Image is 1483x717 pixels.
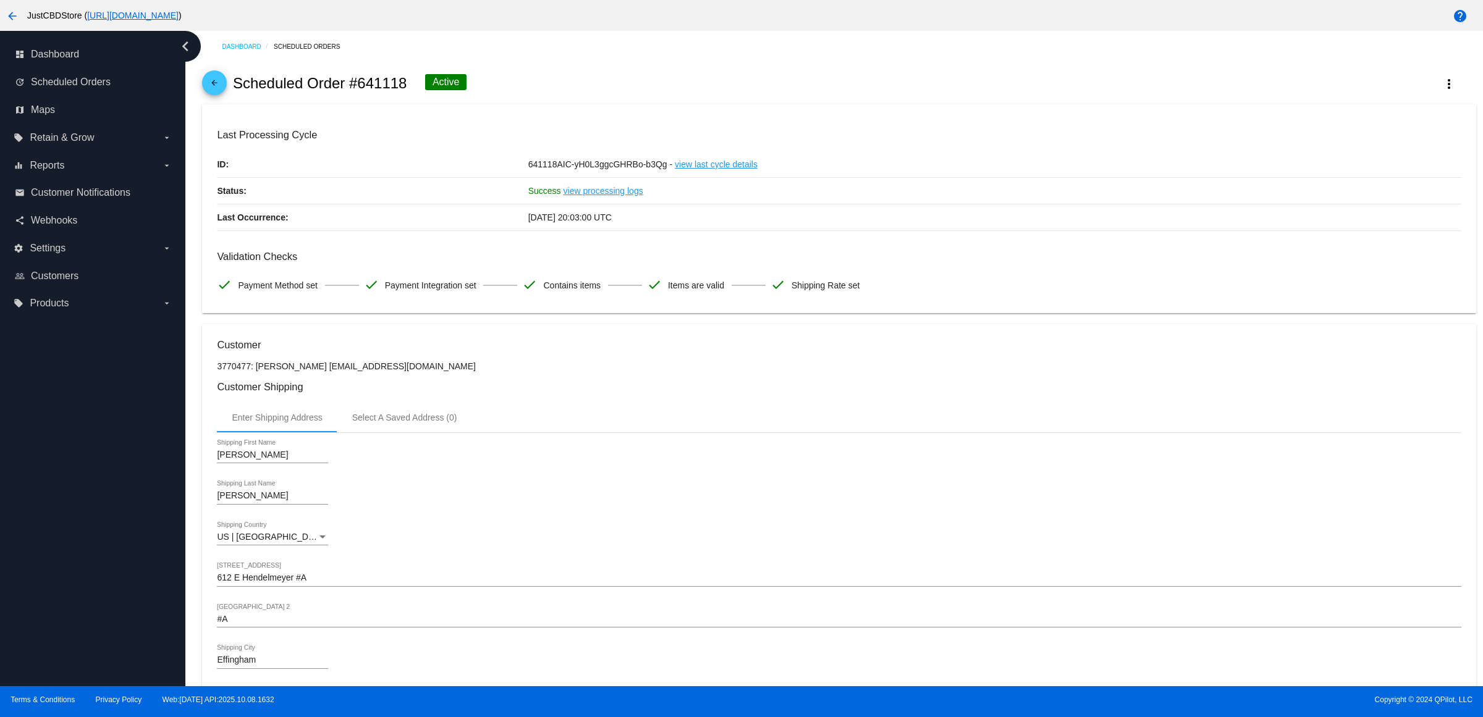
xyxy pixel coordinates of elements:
[771,277,785,292] mat-icon: check
[30,243,65,254] span: Settings
[752,695,1472,704] span: Copyright © 2024 QPilot, LLC
[217,204,528,230] p: Last Occurrence:
[175,36,195,56] i: chevron_left
[14,133,23,143] i: local_offer
[15,105,25,115] i: map
[543,272,601,298] span: Contains items
[217,532,326,542] span: US | [GEOGRAPHIC_DATA]
[217,251,1461,262] h3: Validation Checks
[675,151,758,177] a: view last cycle details
[162,133,172,143] i: arrow_drop_down
[217,178,528,204] p: Status:
[31,49,79,60] span: Dashboard
[217,450,328,460] input: Shipping First Name
[30,160,64,171] span: Reports
[1453,9,1468,23] mat-icon: help
[87,10,179,20] a: [URL][DOMAIN_NAME]
[14,161,23,170] i: equalizer
[647,277,662,292] mat-icon: check
[217,277,232,292] mat-icon: check
[792,272,860,298] span: Shipping Rate set
[222,37,274,56] a: Dashboard
[30,132,94,143] span: Retain & Grow
[15,216,25,225] i: share
[352,413,457,422] div: Select A Saved Address (0)
[15,77,25,87] i: update
[162,243,172,253] i: arrow_drop_down
[425,74,467,90] div: Active
[31,270,78,282] span: Customers
[217,655,328,665] input: Shipping City
[15,211,172,230] a: share Webhooks
[31,104,55,115] span: Maps
[163,695,274,704] a: Web:[DATE] API:2025.10.08.1632
[385,272,476,298] span: Payment Integration set
[15,72,172,92] a: update Scheduled Orders
[1442,77,1456,91] mat-icon: more_vert
[217,532,328,542] mat-select: Shipping Country
[522,277,537,292] mat-icon: check
[11,695,75,704] a: Terms & Conditions
[217,491,328,501] input: Shipping Last Name
[564,178,643,204] a: view processing logs
[15,44,172,64] a: dashboard Dashboard
[162,161,172,170] i: arrow_drop_down
[14,298,23,308] i: local_offer
[217,614,1461,624] input: Shipping Street 2
[15,188,25,198] i: email
[15,183,172,203] a: email Customer Notifications
[217,573,1461,583] input: Shipping Street 1
[15,271,25,281] i: people_outline
[528,212,612,222] span: [DATE] 20:03:00 UTC
[238,272,317,298] span: Payment Method set
[14,243,23,253] i: settings
[217,129,1461,141] h3: Last Processing Cycle
[217,361,1461,371] p: 3770477: [PERSON_NAME] [EMAIL_ADDRESS][DOMAIN_NAME]
[233,75,407,92] h2: Scheduled Order #641118
[31,215,77,226] span: Webhooks
[364,277,379,292] mat-icon: check
[15,49,25,59] i: dashboard
[217,381,1461,393] h3: Customer Shipping
[31,77,111,88] span: Scheduled Orders
[668,272,724,298] span: Items are valid
[528,186,561,196] span: Success
[5,9,20,23] mat-icon: arrow_back
[217,151,528,177] p: ID:
[15,100,172,120] a: map Maps
[96,695,142,704] a: Privacy Policy
[528,159,672,169] span: 641118AIC-yH0L3ggcGHRBo-b3Qg -
[162,298,172,308] i: arrow_drop_down
[31,187,130,198] span: Customer Notifications
[15,266,172,286] a: people_outline Customers
[30,298,69,309] span: Products
[217,339,1461,351] h3: Customer
[274,37,351,56] a: Scheduled Orders
[232,413,322,422] div: Enter Shipping Address
[207,78,222,93] mat-icon: arrow_back
[27,10,182,20] span: JustCBDStore ( )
